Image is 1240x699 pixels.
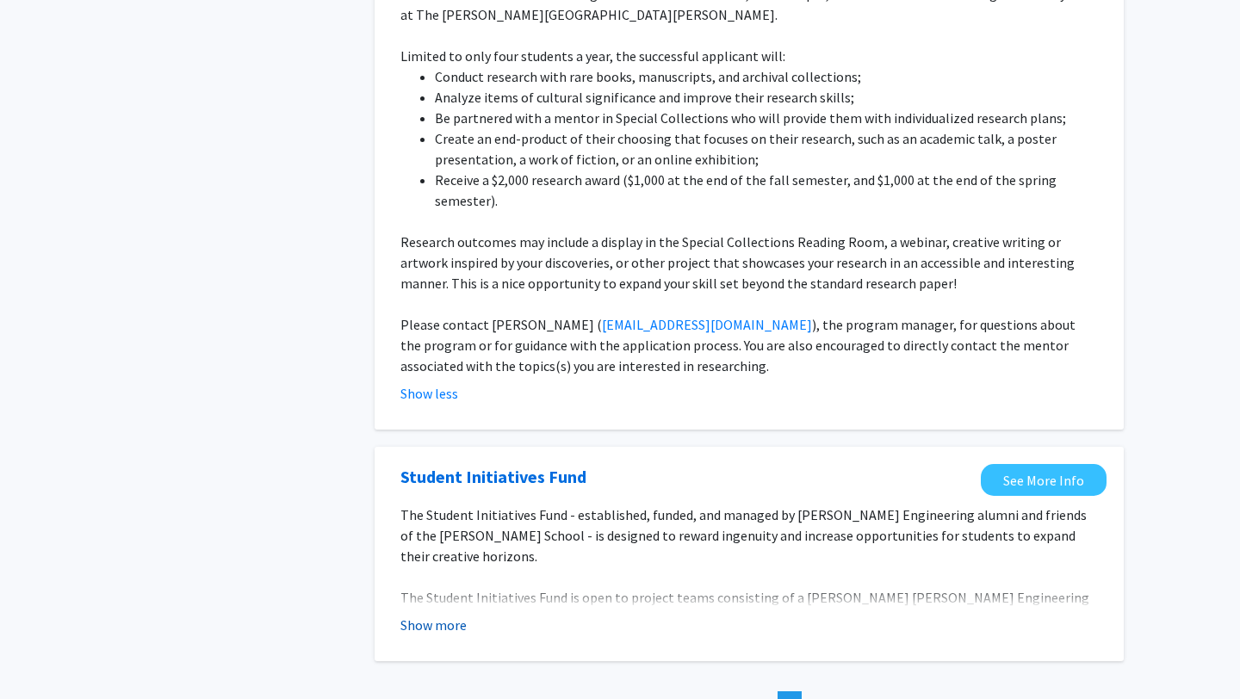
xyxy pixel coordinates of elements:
p: The Student Initiatives Fund - established, funded, and managed by [PERSON_NAME] Engineering alum... [400,504,1098,566]
li: Create an end-product of their choosing that focuses on their research, such as an academic talk,... [435,128,1098,170]
a: Opens in a new tab [400,464,586,490]
p: Please contact [PERSON_NAME] ( ), the program manager, for questions about the program or for gui... [400,314,1098,376]
li: Analyze items of cultural significance and improve their research skills; [435,87,1098,108]
iframe: Chat [13,622,73,686]
li: Receive a $2,000 research award ($1,000 at the end of the fall semester, and $1,000 at the end of... [435,170,1098,211]
p: Limited to only four students a year, the successful applicant will: [400,46,1098,66]
button: Show more [400,615,467,635]
li: Be partnered with a mentor in Special Collections who will provide them with individualized resea... [435,108,1098,128]
a: [EMAIL_ADDRESS][DOMAIN_NAME] [602,316,812,333]
a: Opens in a new tab [981,464,1107,496]
p: Research outcomes may include a display in the Special Collections Reading Room, a webinar, creat... [400,232,1098,294]
button: Show less [400,383,458,404]
li: Conduct research with rare books, manuscripts, and archival collections; [435,66,1098,87]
